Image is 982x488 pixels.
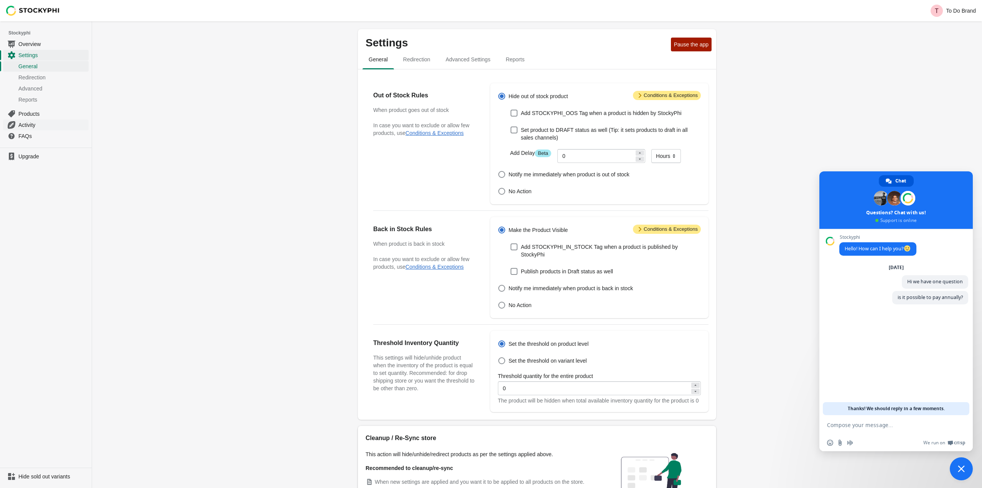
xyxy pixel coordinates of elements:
h2: Threshold Inventory Quantity [373,338,475,348]
span: Crisp [954,440,965,446]
span: Conditions & Exceptions [633,225,701,234]
h2: Cleanup / Re-Sync store [366,434,596,443]
a: General [3,61,89,72]
button: Conditions & Exceptions [405,130,464,136]
p: In case you want to exclude or allow few products, use [373,255,475,271]
a: Advanced [3,83,89,94]
span: When new settings are applied and you want it to be applied to all products on the store. [375,479,584,485]
span: Conditions & Exceptions [633,91,701,100]
button: redirection [395,49,438,69]
span: Make the Product Visible [509,226,568,234]
a: Reports [3,94,89,105]
p: Settings [366,37,668,49]
span: No Action [509,187,532,195]
span: Upgrade [18,153,87,160]
label: Threshold quantity for the entire product [498,372,593,380]
span: Notify me immediately when product is back in stock [509,284,633,292]
span: Hide out of stock product [509,92,568,100]
label: Add Delay [510,149,551,157]
a: Chat [879,175,914,187]
span: Audio message [847,440,853,446]
button: general [361,49,395,69]
span: Hi we have one question [907,278,963,285]
p: This action will hide/unhide/redirect products as per the settings applied above. [366,450,596,458]
span: Pause the app [674,41,708,48]
span: Stockyphi [8,29,92,37]
div: general [358,69,716,420]
h2: Back in Stock Rules [373,225,475,234]
span: Redirection [397,53,437,66]
span: Advanced Settings [440,53,497,66]
span: Avatar with initials T [931,5,943,17]
span: Stockyphi [839,235,916,240]
span: Thanks! We should reply in a few moments. [848,402,945,415]
textarea: Compose your message... [827,415,950,434]
span: Reports [499,53,531,66]
span: FAQs [18,132,87,140]
span: Settings [18,51,87,59]
span: Send a file [837,440,843,446]
h3: When product goes out of stock [373,106,475,114]
a: Overview [3,38,89,49]
a: Settings [3,49,89,61]
button: Pause the app [671,38,712,51]
span: Redirection [18,74,87,81]
a: Products [3,108,89,119]
span: No Action [509,301,532,309]
span: Notify me immediately when product is out of stock [509,171,629,178]
span: Reports [18,96,87,104]
span: Add STOCKYPHI_OOS Tag when a product is hidden by StockyPhi [521,109,682,117]
div: The product will be hidden when total available inventory quantity for the product is 0 [498,397,701,404]
span: We run on [923,440,945,446]
p: To Do Brand [946,8,976,14]
button: Advanced settings [438,49,498,69]
span: Hide sold out variants [18,473,87,480]
span: Add STOCKYPHI_IN_STOCK Tag when a product is published by StockyPhi [521,243,701,258]
span: Insert an emoji [827,440,833,446]
a: Close chat [950,457,973,480]
span: Products [18,110,87,118]
strong: Recommended to cleanup/re-sync [366,465,453,471]
span: Overview [18,40,87,48]
h3: This settings will hide/unhide product when the inventory of the product is equal to set quantity... [373,354,475,392]
a: We run onCrisp [923,440,965,446]
a: Upgrade [3,151,89,162]
span: General [18,62,87,70]
a: FAQs [3,130,89,141]
h3: When product is back in stock [373,240,475,248]
span: Set product to DRAFT status as well (Tip: it sets products to draft in all sales channels) [521,126,701,141]
span: Set the threshold on product level [509,340,589,348]
span: Hello! How can I help you? [845,245,911,252]
p: In case you want to exclude or allow few products, use [373,122,475,137]
img: Stockyphi [6,6,60,16]
h2: Out of Stock Rules [373,91,475,100]
span: Publish products in Draft status as well [521,268,613,275]
a: Redirection [3,72,89,83]
button: reports [498,49,532,69]
div: [DATE] [889,265,904,270]
span: Beta [535,150,551,157]
span: Advanced [18,85,87,92]
button: Conditions & Exceptions [405,264,464,270]
a: Activity [3,119,89,130]
span: Chat [895,175,906,187]
span: Activity [18,121,87,129]
a: Hide sold out variants [3,471,89,482]
text: T [935,8,939,14]
span: is it possible to pay annually? [898,294,963,301]
button: Avatar with initials TTo Do Brand [928,3,979,18]
span: General [362,53,394,66]
span: Set the threshold on variant level [509,357,587,365]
